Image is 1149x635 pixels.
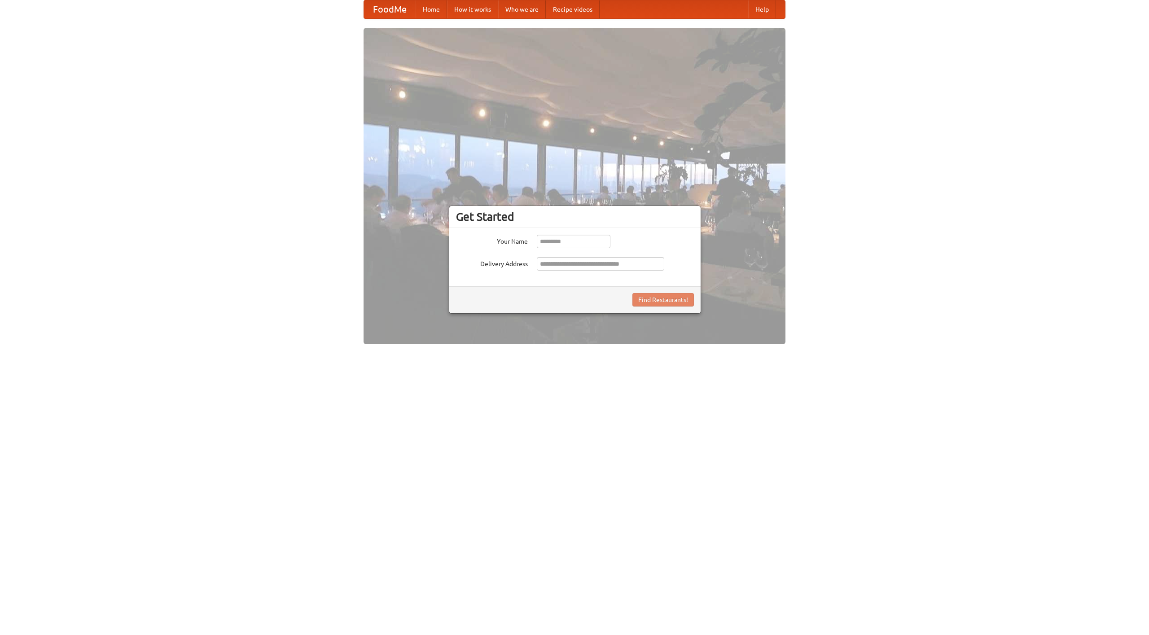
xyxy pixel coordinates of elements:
h3: Get Started [456,210,694,223]
a: How it works [447,0,498,18]
a: FoodMe [364,0,416,18]
label: Delivery Address [456,257,528,268]
label: Your Name [456,235,528,246]
a: Home [416,0,447,18]
a: Help [748,0,776,18]
button: Find Restaurants! [632,293,694,307]
a: Who we are [498,0,546,18]
a: Recipe videos [546,0,600,18]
